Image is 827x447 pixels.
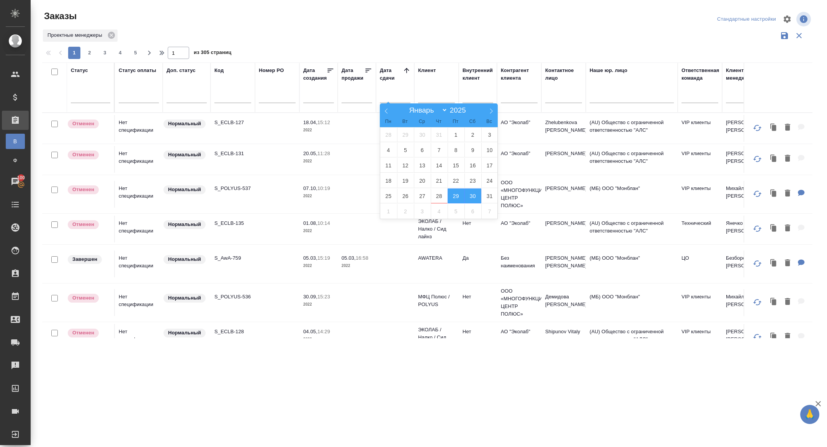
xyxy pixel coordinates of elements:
[778,10,796,28] span: Настроить таблицу
[163,150,207,160] div: Статус по умолчанию для стандартных заказов
[748,185,767,203] button: Обновить
[397,173,414,188] span: Август 19, 2025
[678,181,722,208] td: VIP клиенты
[448,204,464,219] span: Сентябрь 5, 2025
[397,142,414,157] span: Август 5, 2025
[13,174,30,182] span: 100
[748,328,767,346] button: Обновить
[431,158,448,173] span: Август 14, 2025
[586,251,678,277] td: (МБ) ООО "Монблан"
[303,185,317,191] p: 07.10,
[163,185,207,195] div: Статус по умолчанию для стандартных заказов
[541,251,586,277] td: [PERSON_NAME] [PERSON_NAME]
[67,293,110,303] div: Выставляет КМ после отмены со стороны клиента. Если уже после запуска – КМ пишет ПМу про отмену, ...
[167,67,196,74] div: Доп. статус
[67,219,110,230] div: Выставляет КМ после отмены со стороны клиента. Если уже после запуска – КМ пишет ПМу про отмену, ...
[501,219,538,227] p: АО "Эколаб"
[317,185,330,191] p: 10:19
[722,251,767,277] td: Безбородов [PERSON_NAME]
[464,188,481,203] span: Август 30, 2025
[67,150,110,160] div: Выставляет КМ после отмены со стороны клиента. Если уже после запуска – КМ пишет ПМу про отмену, ...
[501,150,538,157] p: АО "Эколаб"
[586,324,678,351] td: (AU) Общество с ограниченной ответственностью "АЛС"
[163,219,207,230] div: Статус по умолчанию для стандартных заказов
[767,329,781,345] button: Клонировать
[114,47,126,59] button: 4
[163,119,207,129] div: Статус по умолчанию для стандартных заказов
[586,216,678,242] td: (AU) Общество с ограниченной ответственностью "АЛС"
[10,157,21,164] span: Ф
[481,204,498,219] span: Сентябрь 7, 2025
[586,115,678,142] td: (AU) Общество с ограниченной ответственностью "АЛС"
[317,220,330,226] p: 10:14
[777,28,792,43] button: Сохранить фильтры
[303,336,334,343] p: 2022
[501,254,538,270] p: Без наименования
[767,186,781,201] button: Клонировать
[380,204,397,219] span: Сентябрь 1, 2025
[722,324,767,351] td: [PERSON_NAME] [PERSON_NAME]
[414,204,431,219] span: Сентябрь 3, 2025
[414,158,431,173] span: Август 13, 2025
[431,204,448,219] span: Сентябрь 4, 2025
[317,151,330,156] p: 11:28
[72,294,94,302] p: Отменен
[342,262,372,270] p: 2022
[380,142,397,157] span: Август 4, 2025
[214,185,251,192] p: S_POLYUS-537
[163,293,207,303] div: Статус по умолчанию для стандартных заказов
[303,151,317,156] p: 20.05,
[83,49,96,57] span: 2
[541,146,586,173] td: [PERSON_NAME]
[541,216,586,242] td: [PERSON_NAME]
[501,67,538,82] div: Контрагент клиента
[47,31,105,39] p: Проектные менеджеры
[678,115,722,142] td: VIP клиенты
[342,67,364,82] div: Дата продажи
[214,293,251,301] p: S_POLYUS-536
[448,106,472,115] input: Год
[748,254,767,273] button: Обновить
[418,254,455,262] p: AWATERA
[380,119,397,124] span: Пн
[115,216,163,242] td: Нет спецификации
[800,405,819,424] button: 🙏
[303,262,334,270] p: 2022
[501,179,538,210] p: ООО «МНОГОФУНКЦИОНАЛЬНЫЙ ЦЕНТР ПОЛЮС»
[72,186,94,193] p: Отменен
[678,289,722,316] td: VIP клиенты
[115,146,163,173] td: Нет спецификации
[72,255,97,263] p: Завершен
[115,115,163,142] td: Нет спецификации
[481,142,498,157] span: Август 10, 2025
[168,255,201,263] p: Нормальный
[781,294,794,310] button: Удалить
[481,158,498,173] span: Август 17, 2025
[303,192,334,200] p: 2022
[464,142,481,157] span: Август 9, 2025
[414,188,431,203] span: Август 27, 2025
[380,67,403,82] div: Дата сдачи
[115,324,163,351] td: Нет спецификации
[414,173,431,188] span: Август 20, 2025
[214,328,251,336] p: S_ECLB-128
[303,67,327,82] div: Дата создания
[430,119,447,124] span: Чт
[796,12,812,26] span: Посмотреть информацию
[413,119,430,124] span: Ср
[194,48,231,59] span: из 305 страниц
[99,49,111,57] span: 3
[129,49,142,57] span: 5
[303,157,334,165] p: 2022
[303,329,317,334] p: 04.05,
[545,67,582,82] div: Контактное лицо
[83,47,96,59] button: 2
[380,158,397,173] span: Август 11, 2025
[303,294,317,300] p: 30.09,
[214,254,251,262] p: S_AwA-759
[72,151,94,159] p: Отменен
[418,326,455,349] p: ЭКОЛАБ / Налко / Сид лайнз
[781,186,794,201] button: Удалить
[317,255,330,261] p: 15:19
[448,158,464,173] span: Август 15, 2025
